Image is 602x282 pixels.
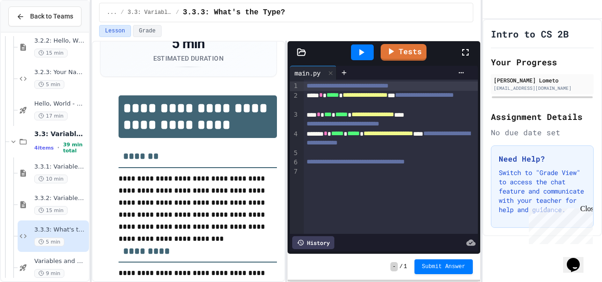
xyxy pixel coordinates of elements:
span: 3.3.3: What's the Type? [183,7,285,18]
span: 3.2.2: Hello, World! - Review [34,37,87,45]
a: Tests [381,44,426,61]
button: Submit Answer [414,259,473,274]
div: History [292,236,334,249]
button: Back to Teams [8,6,82,26]
div: main.py [290,66,337,80]
span: 4 items [34,145,54,151]
div: Estimated Duration [153,54,224,63]
div: 1 [290,81,299,91]
iframe: chat widget [563,245,593,273]
h2: Assignment Details [491,110,594,123]
span: 3.3.3: What's the Type? [34,226,87,234]
span: 3.3: Variables and Data Types [34,130,87,138]
iframe: chat widget [525,205,593,244]
h1: Intro to CS 2B [491,27,569,40]
span: 5 min [34,80,64,89]
div: 5 min [153,35,224,52]
span: 10 min [34,175,68,183]
span: 17 min [34,112,68,120]
span: / [120,9,124,16]
div: main.py [290,68,325,78]
span: Hello, World - Quiz [34,100,87,108]
div: 2 [290,91,299,110]
span: ... [107,9,117,16]
span: • [57,144,59,151]
div: 4 [290,130,299,149]
span: / [176,9,179,16]
span: 15 min [34,49,68,57]
div: [PERSON_NAME] Lometo [494,76,591,84]
span: 3.3: Variables and Data Types [128,9,172,16]
button: Lesson [99,25,131,37]
span: Back to Teams [30,12,73,21]
div: 7 [290,167,299,176]
div: 6 [290,158,299,168]
span: 3.2.3: Your Name and Favorite Movie [34,69,87,76]
span: - [390,262,397,271]
h2: Your Progress [491,56,594,69]
span: 3.3.1: Variables and Data Types [34,163,87,171]
span: / [400,263,403,270]
p: Switch to "Grade View" to access the chat feature and communicate with your teacher for help and ... [499,168,586,214]
span: 5 min [34,238,64,246]
button: Grade [133,25,162,37]
div: [EMAIL_ADDRESS][DOMAIN_NAME] [494,85,591,92]
div: 5 [290,149,299,158]
span: 3.3.2: Variables and Data Types - Review [34,194,87,202]
h3: Need Help? [499,153,586,164]
span: 39 min total [63,142,87,154]
span: 1 [404,263,407,270]
span: Variables and Data types - quiz [34,257,87,265]
span: Submit Answer [422,263,465,270]
span: 15 min [34,206,68,215]
div: 3 [290,110,299,129]
div: Chat with us now!Close [4,4,64,59]
div: No due date set [491,127,594,138]
span: 9 min [34,269,64,278]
